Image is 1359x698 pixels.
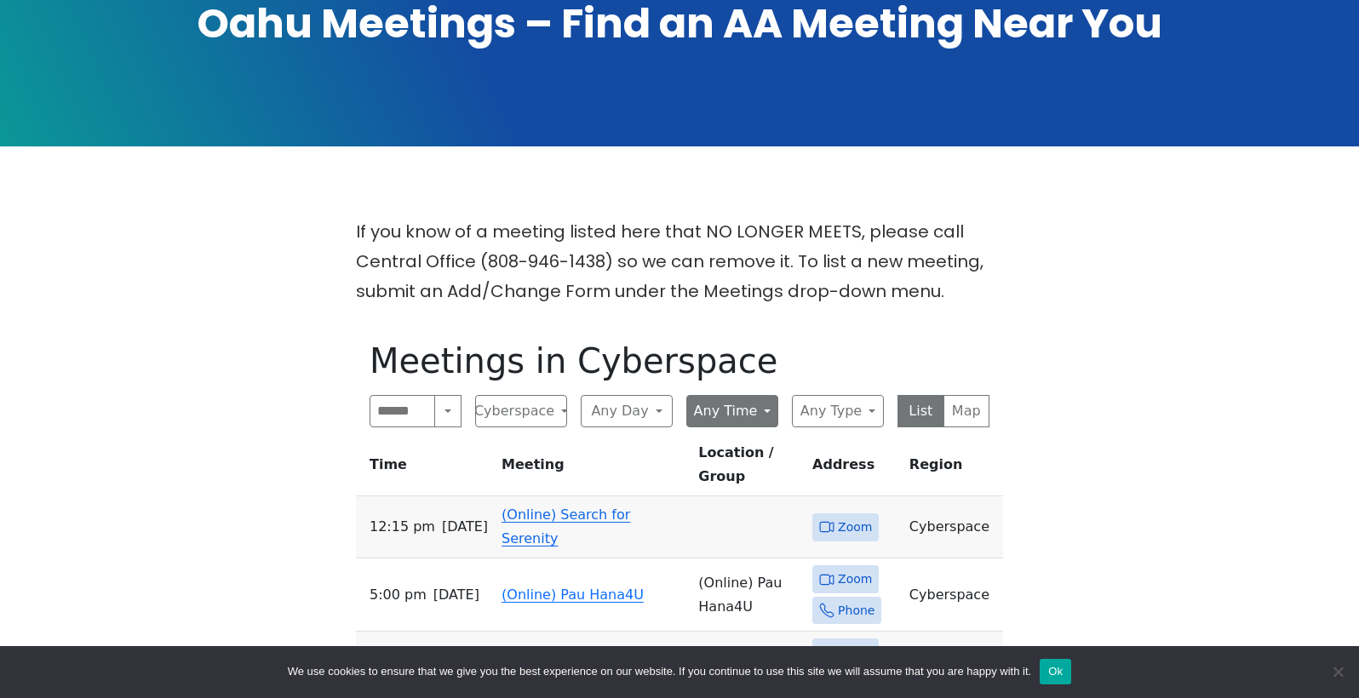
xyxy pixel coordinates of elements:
[1329,663,1346,680] span: No
[897,395,944,427] button: List
[691,441,806,496] th: Location / Group
[1040,659,1071,684] button: Ok
[502,506,630,546] a: (Online) Search for Serenity
[903,441,1003,496] th: Region
[838,600,874,621] span: Phone
[495,441,691,496] th: Meeting
[838,517,872,538] span: Zoom
[442,515,488,539] span: [DATE]
[370,583,427,607] span: 5:00 PM
[370,340,989,381] h1: Meetings in Cyberspace
[903,558,1003,632] td: Cyberspace
[686,395,778,427] button: Any Time
[838,569,872,590] span: Zoom
[288,663,1031,680] span: We use cookies to ensure that we give you the best experience on our website. If you continue to ...
[370,395,435,427] input: Search
[356,217,1003,306] p: If you know of a meeting listed here that NO LONGER MEETS, please call Central Office (808-946-14...
[356,441,495,496] th: Time
[792,395,884,427] button: Any Type
[502,586,644,603] a: (Online) Pau Hana4U
[370,515,435,539] span: 12:15 PM
[903,496,1003,558] td: Cyberspace
[691,558,806,632] td: (Online) Pau Hana4U
[433,583,479,607] span: [DATE]
[943,395,990,427] button: Map
[581,395,673,427] button: Any Day
[434,395,462,427] button: Search
[475,395,567,427] button: Cyberspace
[838,642,872,663] span: Zoom
[806,441,903,496] th: Address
